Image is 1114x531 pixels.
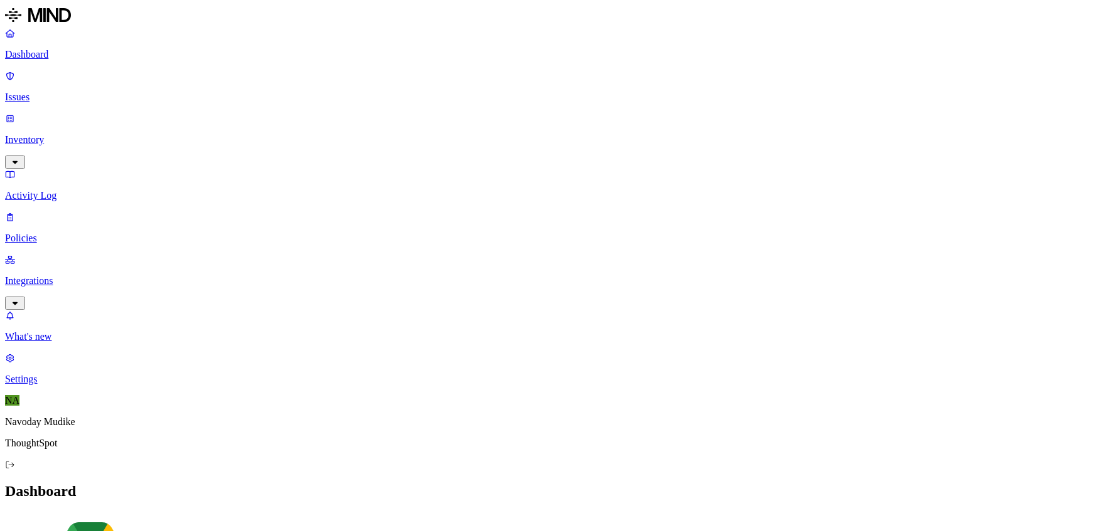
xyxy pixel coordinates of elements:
img: MIND [5,5,71,25]
h2: Dashboard [5,483,1109,500]
p: Integrations [5,275,1109,287]
p: ThoughtSpot [5,438,1109,449]
a: Policies [5,211,1109,244]
p: What's new [5,331,1109,342]
p: Issues [5,92,1109,103]
span: NA [5,395,19,406]
a: What's new [5,310,1109,342]
p: Dashboard [5,49,1109,60]
a: Activity Log [5,169,1109,201]
p: Activity Log [5,190,1109,201]
a: Dashboard [5,28,1109,60]
a: Inventory [5,113,1109,167]
a: MIND [5,5,1109,28]
p: Inventory [5,134,1109,145]
p: Policies [5,233,1109,244]
a: Issues [5,70,1109,103]
a: Settings [5,352,1109,385]
p: Settings [5,374,1109,385]
a: Integrations [5,254,1109,308]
